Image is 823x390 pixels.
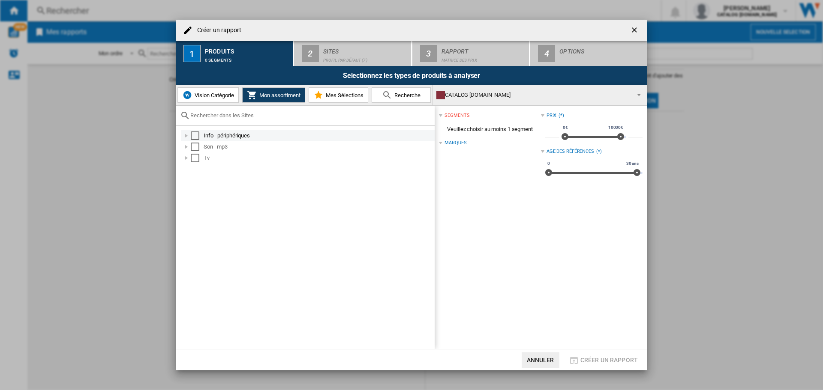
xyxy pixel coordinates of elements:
[324,92,363,98] span: Mes Sélections
[302,45,319,62] div: 2
[559,45,644,54] div: Options
[191,143,204,151] md-checkbox: Select
[191,131,204,140] md-checkbox: Select
[204,143,433,151] div: Son - mp3
[562,124,569,131] span: 0€
[566,352,640,368] button: Créer un rapport
[204,131,433,140] div: Info - périphériques
[442,54,526,63] div: Matrice des prix
[436,89,630,101] div: CATALOG [DOMAIN_NAME]
[177,87,239,103] button: Vision Catégorie
[580,357,638,363] span: Créer un rapport
[442,45,526,54] div: Rapport
[192,92,234,98] span: Vision Catégorie
[547,112,557,119] div: Prix
[607,124,625,131] span: 10000€
[309,87,368,103] button: Mes Sélections
[182,90,192,100] img: wiser-icon-blue.png
[176,41,294,66] button: 1 Produits 0 segments
[193,26,242,35] h4: Créer un rapport
[205,45,289,54] div: Produits
[445,140,466,146] div: Marques
[191,154,204,162] md-checkbox: Select
[546,160,551,167] span: 0
[547,148,594,155] div: Age des références
[392,92,421,98] span: Recherche
[420,45,437,62] div: 3
[522,352,559,368] button: Annuler
[183,45,201,62] div: 1
[445,112,469,119] div: segments
[627,22,644,39] button: getI18NText('BUTTONS.CLOSE_DIALOG')
[625,160,640,167] span: 30 ans
[257,92,300,98] span: Mon assortiment
[530,41,647,66] button: 4 Options
[538,45,555,62] div: 4
[323,54,408,63] div: Profil par défaut (7)
[242,87,305,103] button: Mon assortiment
[204,154,433,162] div: Tv
[205,54,289,63] div: 0 segments
[294,41,412,66] button: 2 Sites Profil par défaut (7)
[630,26,640,36] ng-md-icon: getI18NText('BUTTONS.CLOSE_DIALOG')
[372,87,431,103] button: Recherche
[190,112,430,119] input: Rechercher dans les Sites
[176,66,647,85] div: Selectionnez les types de produits à analyser
[412,41,530,66] button: 3 Rapport Matrice des prix
[323,45,408,54] div: Sites
[439,121,541,137] span: Veuillez choisir au moins 1 segment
